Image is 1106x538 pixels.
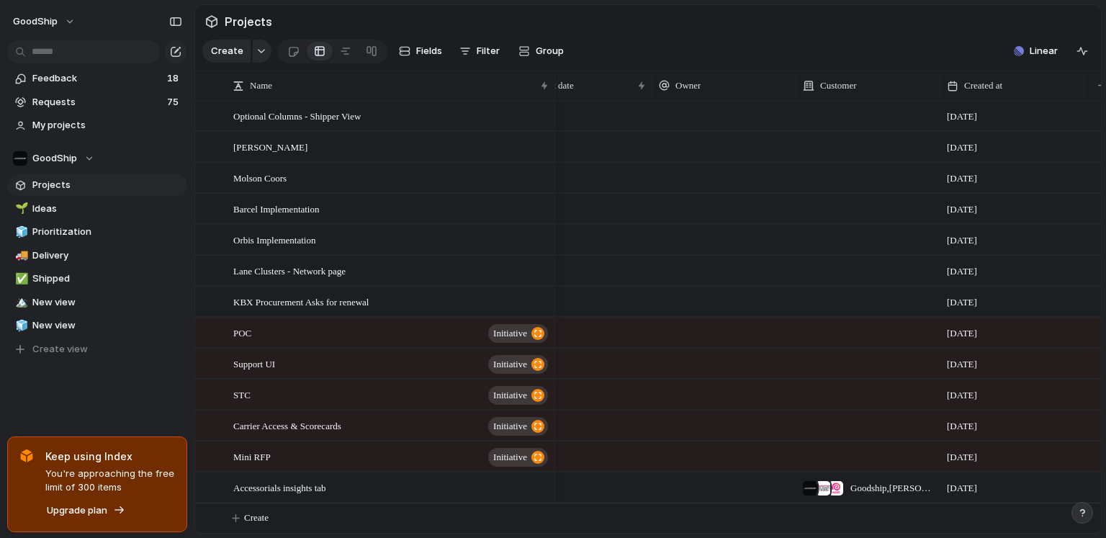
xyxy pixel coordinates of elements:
a: 🚚Delivery [7,245,187,266]
span: Keep using Index [45,449,175,464]
span: [PERSON_NAME] [233,138,307,155]
span: Create [244,511,269,525]
span: Barcel Implementation [233,200,319,217]
button: 🧊 [13,318,27,333]
span: Projects [222,9,275,35]
span: initiative [493,447,527,467]
span: [DATE] [947,233,977,248]
span: New view [32,295,182,310]
button: 🚚 [13,248,27,263]
button: Create [202,40,251,63]
div: 🧊 [15,224,25,241]
span: [DATE] [947,171,977,186]
span: initiative [493,354,527,375]
button: 🧊 [13,225,27,239]
span: Goodship , [PERSON_NAME] Foods , Reckitt [850,481,934,496]
button: ✅ [13,272,27,286]
a: Projects [7,174,187,196]
span: [DATE] [947,264,977,279]
div: 🚚 [15,247,25,264]
span: Shipped [32,272,182,286]
button: Upgrade plan [42,501,130,521]
span: Accessorials insights tab [233,479,326,496]
span: [DATE] [947,450,977,465]
span: Support UI [233,355,275,372]
button: GoodShip [7,148,187,169]
span: Delivery [32,248,182,263]
a: My projects [7,115,187,136]
button: initiative [488,355,548,374]
span: initiative [493,385,527,405]
div: 🌱 [15,200,25,217]
button: Linear [1008,40,1064,62]
span: 75 [167,95,181,109]
span: Optional Columns - Shipper View [233,107,361,124]
span: Owner [675,79,701,93]
div: 🧊 [15,318,25,334]
button: initiative [488,324,548,343]
div: ✅ [15,271,25,287]
span: [DATE] [947,140,977,155]
span: Feedback [32,71,163,86]
span: [DATE] [947,357,977,372]
span: [DATE] [947,202,977,217]
a: Requests75 [7,91,187,113]
span: Orbis Implementation [233,231,315,248]
span: Create view [32,342,88,357]
span: GoodShip [32,151,77,166]
span: Lane Clusters - Network page [233,262,346,279]
span: POC [233,324,251,341]
span: [DATE] [947,388,977,403]
button: GoodShip [6,10,83,33]
span: Prioritization [32,225,182,239]
button: Fields [393,40,448,63]
button: Filter [454,40,505,63]
span: Projects [32,178,182,192]
span: Create [211,44,243,58]
span: Filter [477,44,500,58]
button: initiative [488,386,548,405]
div: 🏔️ [15,294,25,310]
span: Carrier Access & Scorecards [233,417,341,434]
span: Created at [964,79,1002,93]
span: KBX Procurement Asks for renewal [233,293,369,310]
span: You're approaching the free limit of 300 items [45,467,175,495]
span: Ideas [32,202,182,216]
span: New view [32,318,182,333]
span: [DATE] [947,481,977,496]
span: STC [233,386,251,403]
span: Customer [820,79,857,93]
a: 🏔️New view [7,292,187,313]
span: Linear [1030,44,1058,58]
span: Requests [32,95,163,109]
span: Group [536,44,564,58]
span: Name [250,79,272,93]
a: 🧊Prioritization [7,221,187,243]
span: Molson Coors [233,169,287,186]
span: GoodShip [13,14,58,29]
a: ✅Shipped [7,268,187,290]
span: [DATE] [947,419,977,434]
span: Mini RFP [233,448,271,465]
a: Feedback18 [7,68,187,89]
a: 🌱Ideas [7,198,187,220]
span: My projects [32,118,182,133]
button: Create view [7,339,187,360]
button: initiative [488,448,548,467]
span: [DATE] [947,326,977,341]
button: 🏔️ [13,295,27,310]
span: [DATE] [947,295,977,310]
button: 🌱 [13,202,27,216]
span: Upgrade plan [47,503,107,518]
span: initiative [493,323,527,344]
button: Group [511,40,571,63]
span: 18 [167,71,181,86]
span: Fields [416,44,442,58]
a: 🧊New view [7,315,187,336]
